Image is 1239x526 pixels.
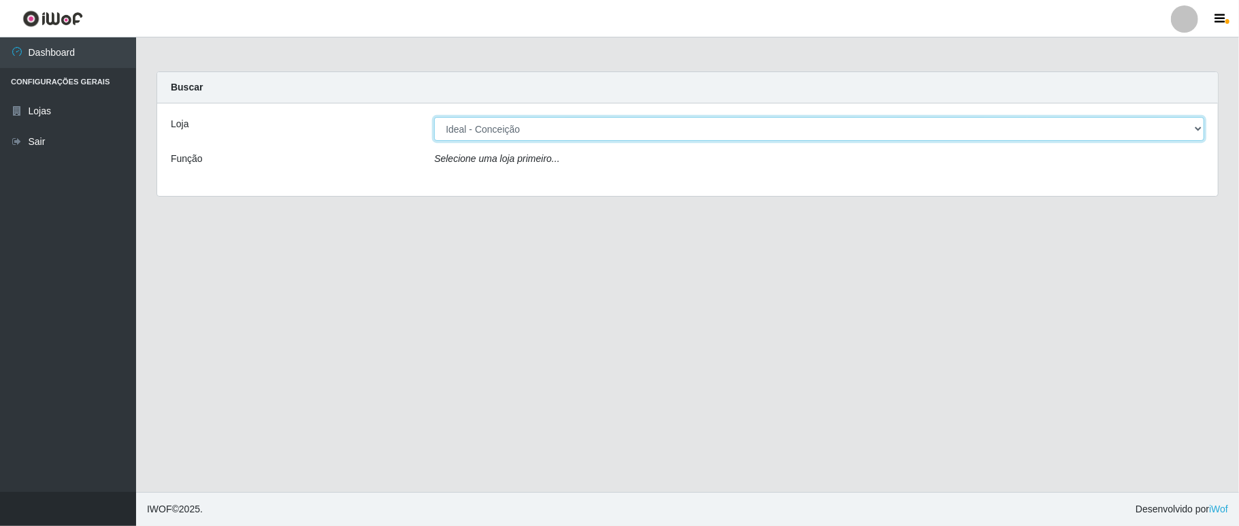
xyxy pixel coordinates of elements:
[1209,504,1228,514] a: iWof
[147,502,203,516] span: © 2025 .
[1136,502,1228,516] span: Desenvolvido por
[171,117,188,131] label: Loja
[434,153,559,164] i: Selecione uma loja primeiro...
[171,152,203,166] label: Função
[171,82,203,93] strong: Buscar
[22,10,83,27] img: CoreUI Logo
[147,504,172,514] span: IWOF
